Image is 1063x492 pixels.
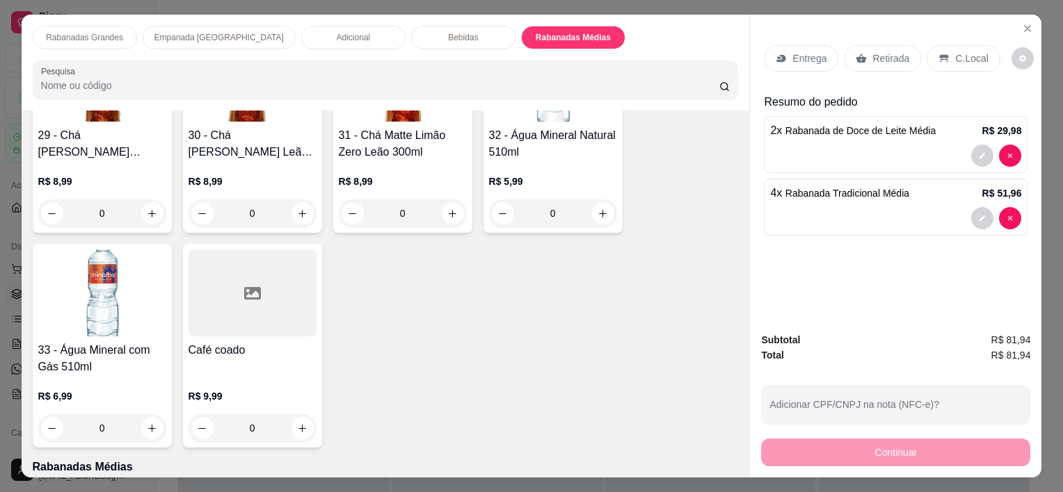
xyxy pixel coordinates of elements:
[189,342,317,359] h4: Café coado
[785,188,909,199] span: Rabanada Tradicional Média
[38,249,166,336] img: product-image
[33,459,739,475] p: Rabanadas Médias
[999,207,1021,229] button: decrease-product-quantity
[189,127,317,161] h4: 30 - Chá [PERSON_NAME] Leão 300ml
[46,32,123,43] p: Rabanadas Grandes
[991,347,1031,363] span: R$ 81,94
[489,174,617,188] p: R$ 5,99
[291,417,314,439] button: increase-product-quantity
[982,186,1022,200] p: R$ 51,96
[189,174,317,188] p: R$ 8,99
[492,202,514,224] button: decrease-product-quantity
[592,202,614,224] button: increase-product-quantity
[191,417,214,439] button: decrease-product-quantity
[339,174,467,188] p: R$ 8,99
[971,145,993,167] button: decrease-product-quantity
[141,417,163,439] button: increase-product-quantity
[761,334,800,345] strong: Subtotal
[872,51,909,65] p: Retirada
[764,94,1028,110] p: Resumo do pedido
[41,65,80,77] label: Pesquisa
[769,403,1022,417] input: Adicionar CPF/CNPJ na nota (NFC-e)?
[770,122,936,139] p: 2 x
[41,79,719,92] input: Pesquisa
[38,342,166,375] h4: 33 - Água Mineral com Gás 510ml
[191,202,214,224] button: decrease-product-quantity
[1016,17,1039,40] button: Close
[792,51,826,65] p: Entrega
[971,207,993,229] button: decrease-product-quantity
[41,417,63,439] button: decrease-product-quantity
[999,145,1021,167] button: decrease-product-quantity
[991,332,1031,347] span: R$ 81,94
[761,350,783,361] strong: Total
[38,127,166,161] h4: 29 - Chá [PERSON_NAME] Original 300ml
[41,202,63,224] button: decrease-product-quantity
[785,125,936,136] span: Rabanada de Doce de Leite Média
[955,51,988,65] p: C.Local
[38,174,166,188] p: R$ 8,99
[442,202,464,224] button: increase-product-quantity
[342,202,364,224] button: decrease-product-quantity
[291,202,314,224] button: increase-product-quantity
[339,127,467,161] h4: 31 - Chá Matte Limão Zero Leão 300ml
[770,185,909,202] p: 4 x
[1012,47,1034,69] button: decrease-product-quantity
[982,124,1022,138] p: R$ 29,98
[154,32,284,43] p: Empanada [GEOGRAPHIC_DATA]
[38,389,166,403] p: R$ 6,99
[337,32,371,43] p: Adicional
[448,32,478,43] p: Bebidas
[536,32,611,43] p: Rabanadas Médias
[489,127,617,161] h4: 32 - Água Mineral Natural 510ml
[189,389,317,403] p: R$ 9,99
[141,202,163,224] button: increase-product-quantity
